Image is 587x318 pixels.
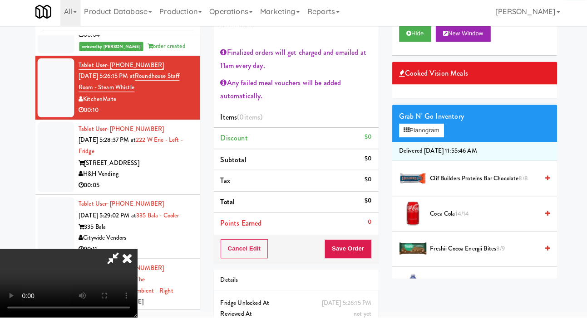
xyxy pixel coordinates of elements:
[427,245,534,256] span: Freshii Cocoa Energii Bites
[219,156,245,167] span: Subtotal
[235,114,261,125] span: (0 )
[78,212,135,221] span: [DATE] 5:29:02 PM at
[427,210,534,221] span: Coca Cola
[361,176,368,187] div: $0
[423,210,546,221] div: Coca Cola14/14
[361,197,368,208] div: $0
[106,63,163,72] span: · [PHONE_NUMBER]
[78,33,192,44] div: 00:04
[78,223,192,234] div: 335 Bala
[78,107,192,118] div: 00:10
[432,29,487,45] button: New Window
[78,182,192,193] div: 00:05
[106,201,163,210] span: · [PHONE_NUMBER]
[78,170,192,182] div: H&H Vending
[78,201,163,210] a: Tablet User· [PHONE_NUMBER]
[322,241,368,260] button: Save Order
[35,197,198,260] li: Tablet User· [PHONE_NUMBER][DATE] 5:29:02 PM at335 Bala - Cooler335 BalaCitywide Vendors00:11
[514,176,523,184] span: 8/8
[219,24,369,31] h5: KitchenMate
[79,45,143,54] span: reviewed by [PERSON_NAME]
[219,275,369,287] div: Details
[78,159,192,171] div: [STREET_ADDRESS]
[396,126,440,140] button: Planogram
[78,245,192,256] div: 00:11
[396,112,546,125] div: Grab N' Go Inventory
[35,59,198,122] li: Tablet User· [PHONE_NUMBER][DATE] 5:26:15 PM atRoundhouse Staff Room - Steam WhistleKitchenMate00:10
[427,175,534,186] span: Clif Builders proteins Bar Chocolate
[396,69,464,83] span: Cooked Vision Meals
[361,155,368,166] div: $0
[146,44,184,53] span: order created
[219,48,369,75] div: Finalized orders will get charged and emailed at 11am every day.
[78,127,163,135] a: Tablet User· [PHONE_NUMBER]
[361,134,368,145] div: $0
[219,241,266,260] button: Cancel Edit
[492,246,501,254] span: 8/9
[78,63,163,72] a: Tablet User· [PHONE_NUMBER]
[451,211,465,219] span: 14/14
[106,127,163,135] span: · [PHONE_NUMBER]
[389,144,552,163] li: Delivered [DATE] 11:55:46 AM
[78,138,135,146] span: [DATE] 5:28:37 PM at
[423,245,546,256] div: Freshii Cocoa Energii Bites8/9
[219,114,261,125] span: Items
[219,79,369,106] div: Any failed meal vouchers will be added automatically.
[242,114,258,125] ng-pluralize: items
[219,177,228,188] span: Tax
[219,135,246,145] span: Discount
[219,198,233,209] span: Total
[423,279,546,291] div: Grape G2 Gatorade Thirst Quencher8/8
[319,299,369,310] div: [DATE] 5:26:15 PM
[78,96,192,107] div: KitchenMate
[427,279,534,291] span: Grape G2 Gatorade Thirst Quencher
[219,219,260,230] span: Points Earned
[35,122,198,197] li: Tablet User· [PHONE_NUMBER][DATE] 5:28:37 PM at222 W Erie - Left - Fridge[STREET_ADDRESS]H&H Vend...
[423,175,546,186] div: Clif Builders proteins Bar Chocolate8/8
[219,299,369,310] div: Fridge Unlocked At
[35,7,51,23] img: Micromart
[365,218,368,229] div: 0
[396,29,428,45] button: Hide
[78,234,192,245] div: Citywide Vendors
[135,212,178,221] a: 335 Bala - Cooler
[78,74,134,83] span: [DATE] 5:26:15 PM at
